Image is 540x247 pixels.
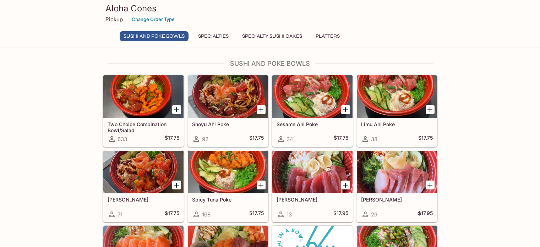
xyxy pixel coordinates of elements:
a: [PERSON_NAME]29$17.95 [356,150,437,222]
a: Shoyu Ahi Poke92$17.75 [187,75,268,147]
h3: Aloha Cones [105,3,435,14]
h5: Shoyu Ahi Poke [192,121,264,127]
button: Change Order Type [129,14,178,25]
span: 92 [202,136,208,143]
h5: Sesame Ahi Poke [277,121,348,127]
h5: $17.75 [249,135,264,143]
h5: [PERSON_NAME] [361,197,433,203]
a: Spicy Tuna Poke168$17.75 [187,150,268,222]
div: Two Choice Combination Bowl/Salad [103,75,184,118]
h5: $17.75 [334,135,348,143]
button: Add Limu Ahi Poke [426,105,435,114]
button: Add Hamachi Sashimi [426,181,435,189]
div: Spicy Tuna Poke [188,151,268,193]
div: Maguro Sashimi [272,151,353,193]
h5: Limu Ahi Poke [361,121,433,127]
span: 29 [371,211,377,218]
h5: [PERSON_NAME] [108,197,179,203]
button: Add Sesame Ahi Poke [341,105,350,114]
div: Sesame Ahi Poke [272,75,353,118]
button: Add Spicy Tuna Poke [257,181,266,189]
div: Hamachi Sashimi [357,151,437,193]
span: 34 [287,136,293,143]
h5: Two Choice Combination Bowl/Salad [108,121,179,133]
a: Sesame Ahi Poke34$17.75 [272,75,353,147]
div: Shoyu Ahi Poke [188,75,268,118]
h5: $17.95 [418,210,433,219]
a: [PERSON_NAME]13$17.95 [272,150,353,222]
h4: Sushi and Poke Bowls [103,60,438,68]
h5: [PERSON_NAME] [277,197,348,203]
h5: $17.75 [165,210,179,219]
button: Specialties [194,31,233,41]
div: Limu Ahi Poke [357,75,437,118]
button: Specialty Sushi Cakes [238,31,306,41]
span: 38 [371,136,377,143]
span: 633 [118,136,127,143]
h5: $17.95 [333,210,348,219]
button: Add Maguro Sashimi [341,181,350,189]
span: 168 [202,211,211,218]
button: Add Wasabi Masago Ahi Poke [172,181,181,189]
h5: $17.75 [249,210,264,219]
span: 71 [118,211,122,218]
h5: Spicy Tuna Poke [192,197,264,203]
p: Pickup [105,16,123,23]
h5: $17.75 [418,135,433,143]
button: Platters [312,31,344,41]
button: Add Shoyu Ahi Poke [257,105,266,114]
a: Limu Ahi Poke38$17.75 [356,75,437,147]
h5: $17.75 [165,135,179,143]
button: Sushi and Poke Bowls [120,31,189,41]
div: Wasabi Masago Ahi Poke [103,151,184,193]
a: [PERSON_NAME]71$17.75 [103,150,184,222]
a: Two Choice Combination Bowl/Salad633$17.75 [103,75,184,147]
button: Add Two Choice Combination Bowl/Salad [172,105,181,114]
span: 13 [287,211,292,218]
